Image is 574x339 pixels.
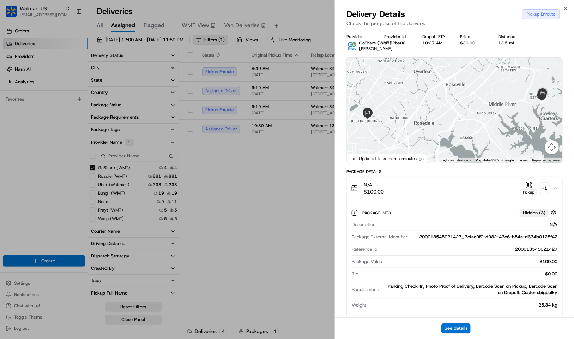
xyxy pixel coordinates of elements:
span: Weight [352,302,367,308]
img: Google [349,154,372,163]
button: Pickup [520,182,537,195]
a: 📗Knowledge Base [4,100,57,113]
img: Nash [7,7,21,22]
div: 200013545021427 [380,246,557,252]
div: 10:27 AM [422,40,449,46]
div: 13.5 mi [498,40,525,46]
input: Clear [18,46,116,53]
a: Terms [518,158,528,162]
span: Reference Id [352,246,377,252]
button: Map camera controls [545,140,559,154]
span: $100.00 [364,188,384,195]
a: Open this area in Google Maps (opens a new window) [349,154,372,163]
button: See details [441,323,471,333]
div: Price [460,34,487,40]
span: Description [352,221,375,228]
div: 💻 [60,103,65,109]
span: Pylon [70,120,85,125]
div: $36.00 [460,40,487,46]
div: 200013545021427_3cfac9f0-d982-43e6-b54a-d634b0128f42 [410,234,557,240]
div: $100.00 [385,258,557,265]
button: b852ba08-2496-440c-a4e0-28481947e49c [385,40,411,46]
div: + 1 [540,183,550,193]
div: 5 [503,101,511,109]
span: Delivery Details [346,8,405,20]
div: Pickup [520,189,537,195]
span: API Documentation [67,103,113,110]
button: Hidden (3) [520,208,558,217]
span: GoShare (WMT) [359,40,391,46]
p: Welcome 👋 [7,29,128,40]
span: Package Value [352,258,382,265]
a: Report a map error [532,158,560,162]
div: 4 [447,123,455,131]
div: 📗 [7,103,13,109]
span: Map data ©2025 Google [475,158,514,162]
div: Start new chat [24,68,116,75]
div: Last Updated: less than a minute ago [347,154,427,163]
div: 25.34 kg [369,302,557,308]
span: N/A [364,181,384,188]
button: Pickup+1 [520,182,550,195]
a: 💻API Documentation [57,100,116,113]
span: Package Info [362,210,392,216]
button: Start new chat [120,70,128,78]
div: Parking Check-In, Photo Proof of Delivery, Barcode Scan on Pickup, Barcode Scan on Dropoff, Custo... [383,283,557,296]
img: goshare_logo.png [346,40,358,52]
div: $0.00 [361,271,557,277]
a: Powered byPylon [50,120,85,125]
div: We're available if you need us! [24,75,89,81]
span: Package External Identifier [352,234,407,240]
img: 1736555255976-a54dd68f-1ca7-489b-9aae-adbdc363a1c4 [7,68,20,81]
span: Knowledge Base [14,103,54,110]
p: Check the progress of the delivery. [346,20,563,27]
div: Dropoff ETA [422,34,449,40]
span: Tip [352,271,358,277]
div: Provider [346,34,373,40]
div: Package Details [346,169,563,174]
span: [PERSON_NAME] [359,46,393,52]
span: Requirements [352,286,380,293]
span: Hidden ( 3 ) [523,210,545,216]
div: Distance [498,34,525,40]
div: N/A [378,221,557,228]
button: Keyboard shortcuts [441,158,471,163]
button: N/A$100.00Pickup+1 [347,177,562,200]
div: Provider Id [385,34,411,40]
div: N/A$100.00Pickup+1 [347,200,562,321]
